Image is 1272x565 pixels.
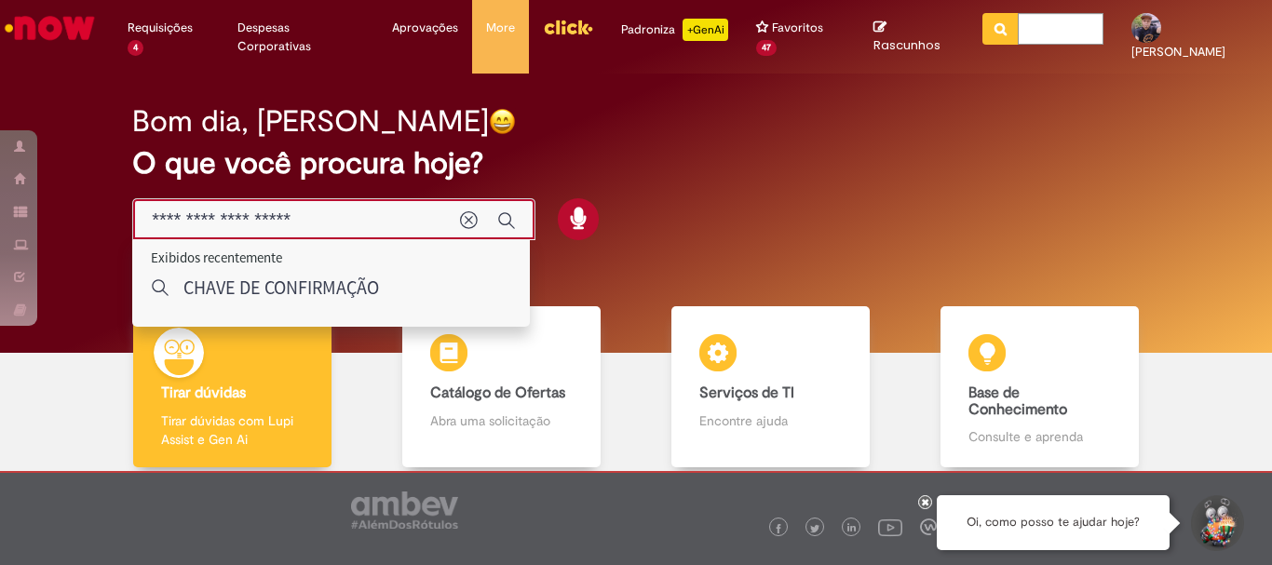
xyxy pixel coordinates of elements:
[132,147,1140,180] h2: O que você procura hoje?
[699,383,794,402] b: Serviços de TI
[699,411,841,430] p: Encontre ajuda
[937,495,1170,550] div: Oi, como posso te ajudar hoje?
[873,36,940,54] span: Rascunhos
[430,411,572,430] p: Abra uma solicitação
[1188,495,1244,551] button: Iniciar Conversa de Suporte
[1131,44,1225,60] span: [PERSON_NAME]
[2,9,98,47] img: ServiceNow
[774,524,783,533] img: logo_footer_facebook.png
[430,383,565,402] b: Catálogo de Ofertas
[486,19,515,37] span: More
[920,518,937,535] img: logo_footer_workplace.png
[98,306,367,467] a: Tirar dúvidas Tirar dúvidas com Lupi Assist e Gen Ai
[237,19,364,56] span: Despesas Corporativas
[873,20,954,54] a: Rascunhos
[128,40,143,56] span: 4
[683,19,728,41] p: +GenAi
[392,19,458,37] span: Aprovações
[543,13,593,41] img: click_logo_yellow_360x200.png
[161,383,246,402] b: Tirar dúvidas
[810,524,819,533] img: logo_footer_twitter.png
[772,19,823,37] span: Favoritos
[128,19,193,37] span: Requisições
[878,515,902,539] img: logo_footer_youtube.png
[132,105,489,138] h2: Bom dia, [PERSON_NAME]
[982,13,1019,45] button: Pesquisar
[621,19,728,41] div: Padroniza
[756,40,777,56] span: 47
[489,108,516,135] img: happy-face.png
[905,306,1174,467] a: Base de Conhecimento Consulte e aprenda
[847,523,857,534] img: logo_footer_linkedin.png
[367,306,636,467] a: Catálogo de Ofertas Abra uma solicitação
[636,306,905,467] a: Serviços de TI Encontre ajuda
[351,491,458,529] img: logo_footer_ambev_rotulo_gray.png
[968,383,1067,419] b: Base de Conhecimento
[968,427,1110,446] p: Consulte e aprenda
[161,411,303,449] p: Tirar dúvidas com Lupi Assist e Gen Ai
